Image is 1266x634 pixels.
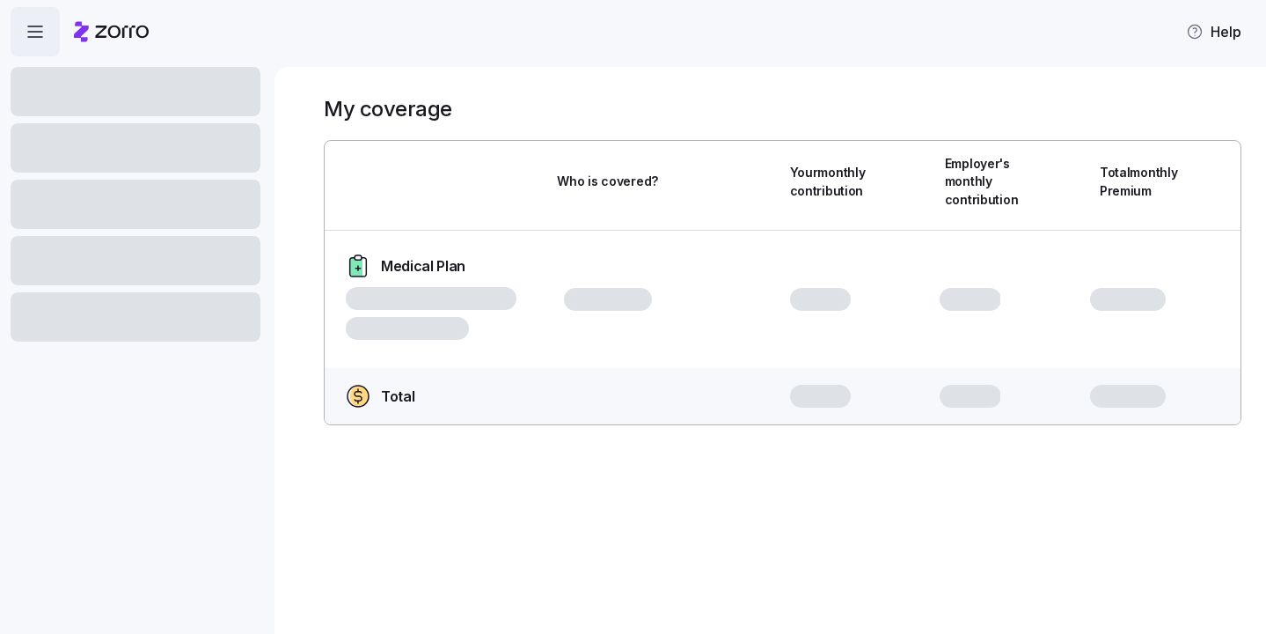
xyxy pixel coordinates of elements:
span: Help [1186,21,1241,42]
span: Your monthly contribution [790,164,866,200]
span: Employer's monthly contribution [945,155,1019,209]
button: Help [1172,14,1255,49]
span: Total monthly Premium [1100,164,1178,200]
span: Medical Plan [381,255,465,277]
span: Total [381,386,414,408]
span: Who is covered? [557,173,658,190]
h1: My coverage [324,95,452,122]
